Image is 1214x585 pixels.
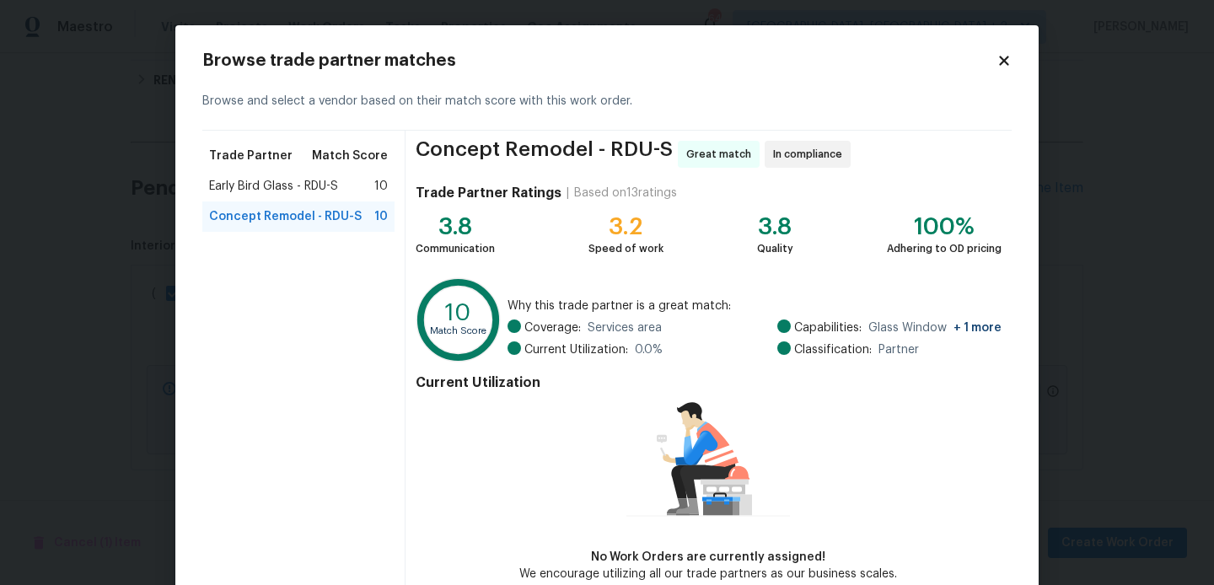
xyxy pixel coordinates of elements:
span: Services area [588,319,662,336]
div: Quality [757,240,793,257]
span: Great match [686,146,758,163]
span: Trade Partner [209,148,293,164]
span: Current Utilization: [524,341,628,358]
span: Early Bird Glass - RDU-S [209,178,338,195]
span: Classification: [794,341,872,358]
span: Glass Window [868,319,1002,336]
div: | [561,185,574,201]
h4: Current Utilization [416,374,1002,391]
span: 10 [374,178,388,195]
div: No Work Orders are currently assigned! [519,549,897,566]
div: We encourage utilizing all our trade partners as our business scales. [519,566,897,582]
span: In compliance [773,146,849,163]
div: 100% [887,218,1002,235]
div: 3.2 [588,218,663,235]
div: 3.8 [416,218,495,235]
h2: Browse trade partner matches [202,52,996,69]
span: Why this trade partner is a great match: [508,298,1002,314]
span: Concept Remodel - RDU-S [209,208,362,225]
span: 0.0 % [635,341,663,358]
div: Speed of work [588,240,663,257]
h4: Trade Partner Ratings [416,185,561,201]
div: Based on 13 ratings [574,185,677,201]
span: Concept Remodel - RDU-S [416,141,673,168]
span: Coverage: [524,319,581,336]
span: + 1 more [953,322,1002,334]
span: Partner [878,341,919,358]
div: 3.8 [757,218,793,235]
span: Capabilities: [794,319,862,336]
text: 10 [445,301,471,325]
div: Adhering to OD pricing [887,240,1002,257]
div: Browse and select a vendor based on their match score with this work order. [202,72,1012,131]
text: Match Score [430,326,486,335]
span: 10 [374,208,388,225]
div: Communication [416,240,495,257]
span: Match Score [312,148,388,164]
